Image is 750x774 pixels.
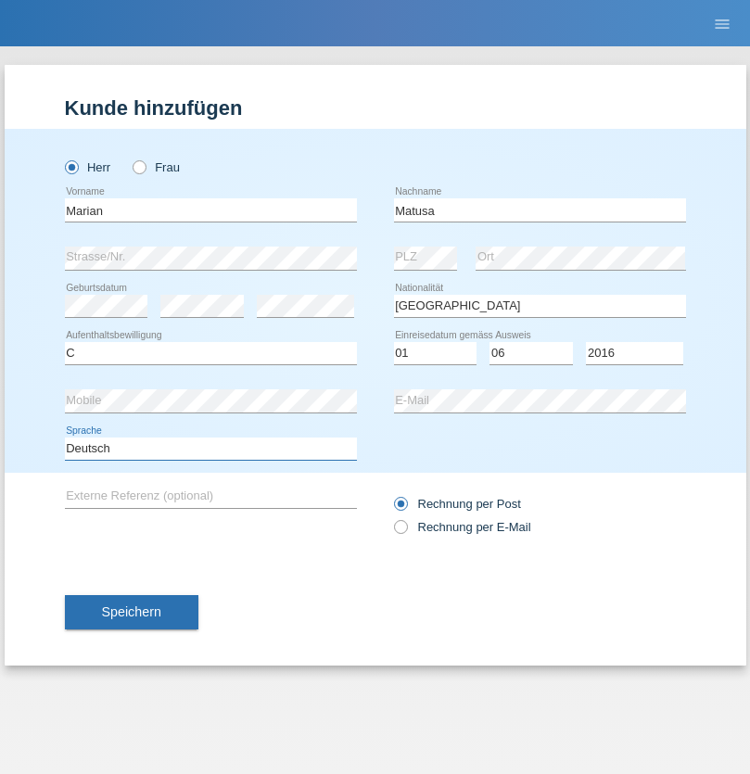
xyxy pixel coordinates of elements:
[704,18,741,29] a: menu
[65,160,111,174] label: Herr
[133,160,145,172] input: Frau
[394,497,521,511] label: Rechnung per Post
[65,160,77,172] input: Herr
[713,15,731,33] i: menu
[394,520,531,534] label: Rechnung per E-Mail
[133,160,180,174] label: Frau
[394,520,406,543] input: Rechnung per E-Mail
[65,96,686,120] h1: Kunde hinzufügen
[102,604,161,619] span: Speichern
[394,497,406,520] input: Rechnung per Post
[65,595,198,630] button: Speichern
